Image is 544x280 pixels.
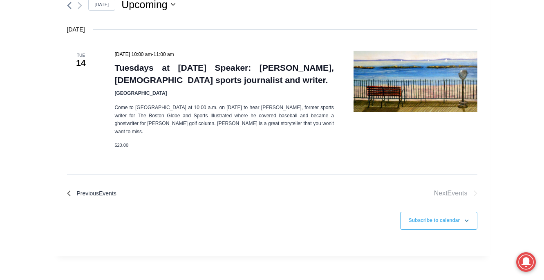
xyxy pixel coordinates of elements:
[154,52,174,57] span: 11:00 am
[354,51,477,112] img: MyRye.com default Watchin’ the Ships Roll In – Heather Patterson
[99,190,116,197] span: Events
[114,143,128,148] span: $20.00
[67,188,116,199] a: Previous Events
[67,57,95,69] span: 14
[67,52,95,58] span: Tue
[206,0,386,79] div: "[PERSON_NAME] and I covered the [DATE] Parade, which was a really eye opening experience as I ha...
[114,104,334,136] p: Come to [GEOGRAPHIC_DATA] at 10:00 a.m. on [DATE] to hear [PERSON_NAME], former sports writer for...
[114,52,174,57] time: -
[77,189,116,198] span: Previous
[78,2,82,9] button: Next Events
[114,52,152,57] span: [DATE] 10:00 am
[67,25,85,34] time: [DATE]
[409,217,460,223] button: Subscribe to calendar
[114,63,334,85] a: Tuesdays at [DATE] Speaker: [PERSON_NAME], [DEMOGRAPHIC_DATA] sports journalist and writer.
[114,90,167,96] span: [GEOGRAPHIC_DATA]
[67,2,72,9] a: Previous Events
[197,79,396,102] a: Intern @ [DOMAIN_NAME]
[214,81,379,100] span: Intern @ [DOMAIN_NAME]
